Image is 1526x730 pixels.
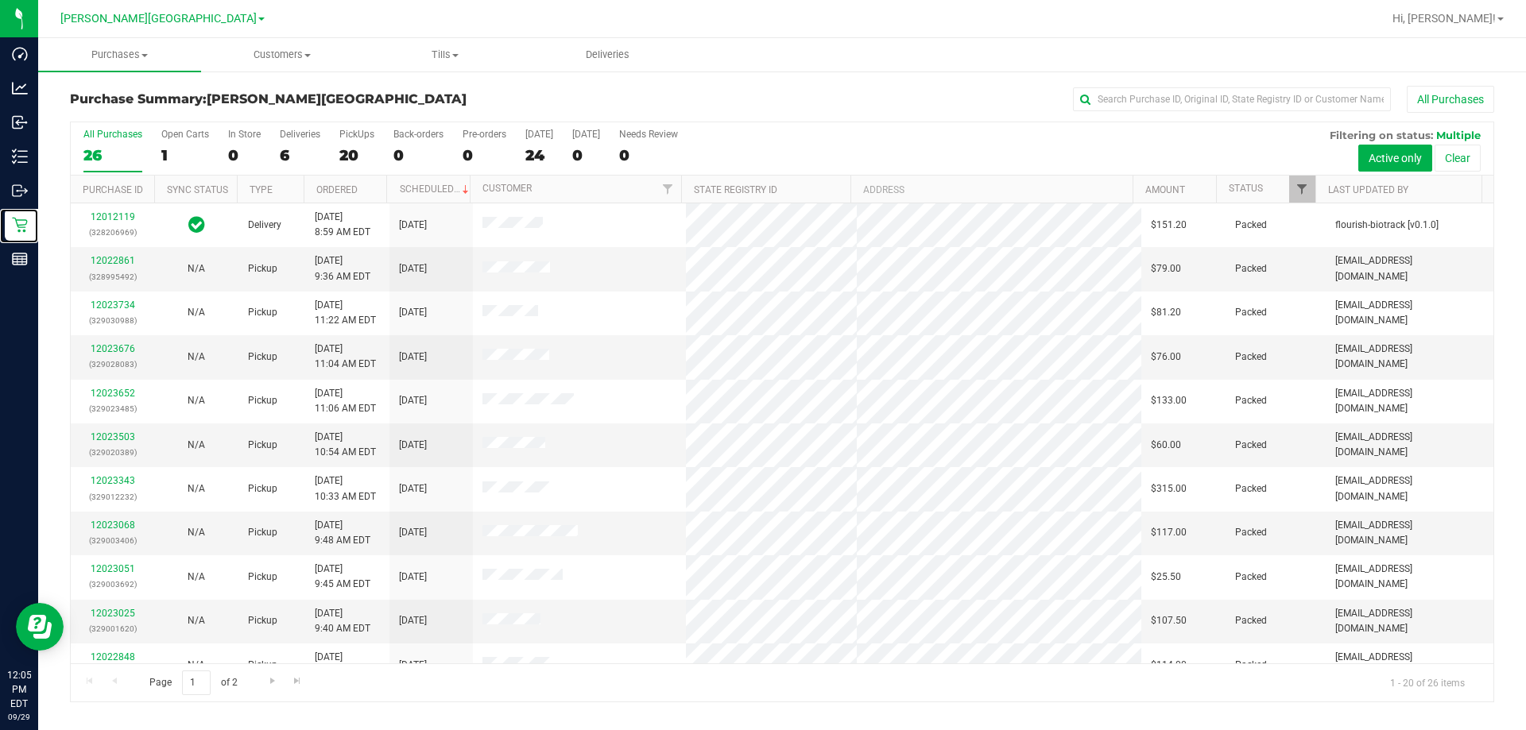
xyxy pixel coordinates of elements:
[188,261,205,276] button: N/A
[91,255,135,266] a: 12022861
[1335,562,1484,592] span: [EMAIL_ADDRESS][DOMAIN_NAME]
[70,92,544,106] h3: Purchase Summary:
[399,218,427,233] span: [DATE]
[91,519,135,531] a: 12023068
[80,533,145,548] p: (329003406)
[83,146,142,164] div: 26
[188,214,205,236] span: In Sync
[280,146,320,164] div: 6
[399,613,427,628] span: [DATE]
[1335,606,1484,636] span: [EMAIL_ADDRESS][DOMAIN_NAME]
[1377,670,1478,694] span: 1 - 20 of 26 items
[572,129,600,140] div: [DATE]
[188,395,205,406] span: Not Applicable
[526,38,689,71] a: Deliveries
[1235,658,1267,673] span: Packed
[280,129,320,140] div: Deliveries
[1335,218,1439,233] span: flourish-biotrack [v0.1.0]
[655,176,681,203] a: Filter
[188,527,205,538] span: Not Applicable
[399,525,427,540] span: [DATE]
[315,298,376,328] span: [DATE] 11:22 AM EDT
[1073,87,1391,111] input: Search Purchase ID, Original ID, State Registry ID or Customer Name...
[463,129,506,140] div: Pre-orders
[1229,183,1263,194] a: Status
[1335,342,1484,372] span: [EMAIL_ADDRESS][DOMAIN_NAME]
[188,481,205,496] button: N/A
[91,431,135,442] a: 12023503
[339,146,374,164] div: 20
[182,670,211,695] input: 1
[365,48,526,62] span: Tills
[1407,86,1494,113] button: All Purchases
[1235,481,1267,496] span: Packed
[12,251,28,267] inline-svg: Reports
[1151,261,1181,276] span: $79.00
[188,570,205,585] button: N/A
[1289,176,1315,203] a: Filter
[188,613,205,628] button: N/A
[1151,658,1187,673] span: $114.00
[7,668,31,711] p: 12:05 PM EDT
[248,261,277,276] span: Pickup
[91,563,135,574] a: 12023051
[1151,218,1187,233] span: $151.20
[188,659,205,670] span: Not Applicable
[1151,525,1187,540] span: $117.00
[1235,438,1267,453] span: Packed
[248,438,277,453] span: Pickup
[91,475,135,486] a: 12023343
[91,608,135,619] a: 12023025
[91,299,135,311] a: 12023734
[1151,570,1181,585] span: $25.50
[188,439,205,450] span: Not Applicable
[188,483,205,494] span: Not Applicable
[228,129,261,140] div: In Store
[80,489,145,504] p: (329012232)
[1335,518,1484,548] span: [EMAIL_ADDRESS][DOMAIN_NAME]
[188,305,205,320] button: N/A
[83,184,143,195] a: Purchase ID
[1335,650,1484,680] span: [EMAIL_ADDRESS][DOMAIN_NAME]
[1151,613,1187,628] span: $107.50
[248,525,277,540] span: Pickup
[1435,145,1481,172] button: Clear
[1358,145,1432,172] button: Active only
[16,603,64,651] iframe: Resource center
[1335,386,1484,416] span: [EMAIL_ADDRESS][DOMAIN_NAME]
[188,438,205,453] button: N/A
[248,658,277,673] span: Pickup
[91,388,135,399] a: 12023652
[572,146,600,164] div: 0
[315,430,376,460] span: [DATE] 10:54 AM EDT
[286,670,309,692] a: Go to the last page
[1335,473,1484,504] span: [EMAIL_ADDRESS][DOMAIN_NAME]
[393,146,443,164] div: 0
[248,481,277,496] span: Pickup
[91,651,135,662] a: 12022848
[364,38,527,71] a: Tills
[399,481,427,496] span: [DATE]
[202,48,363,62] span: Customers
[1235,305,1267,320] span: Packed
[80,313,145,328] p: (329030988)
[315,650,370,680] span: [DATE] 9:23 AM EDT
[1151,350,1181,365] span: $76.00
[188,571,205,582] span: Not Applicable
[1330,129,1433,141] span: Filtering on status:
[315,342,376,372] span: [DATE] 11:04 AM EDT
[80,401,145,416] p: (329023485)
[80,621,145,636] p: (329001620)
[1235,613,1267,628] span: Packed
[315,606,370,636] span: [DATE] 9:40 AM EDT
[12,114,28,130] inline-svg: Inbound
[1235,393,1267,408] span: Packed
[188,263,205,274] span: Not Applicable
[1235,218,1267,233] span: Packed
[339,129,374,140] div: PickUps
[400,183,472,195] a: Scheduled
[80,577,145,592] p: (329003692)
[1151,393,1187,408] span: $133.00
[315,386,376,416] span: [DATE] 11:06 AM EDT
[1151,305,1181,320] span: $81.20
